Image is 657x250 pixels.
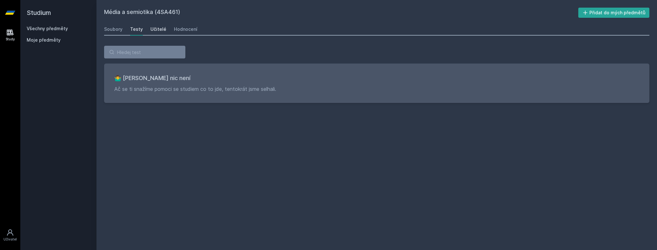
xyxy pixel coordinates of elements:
[150,26,166,32] div: Učitelé
[114,74,639,83] h3: 🤷‍♂️ [PERSON_NAME] nic není
[1,25,19,45] a: Study
[114,85,639,93] p: Ač se ti snažíme pomoci se studiem co to jde, tentokrát jsme selhali.
[27,37,61,43] span: Moje předměty
[1,226,19,245] a: Uživatel
[174,23,197,36] a: Hodnocení
[104,26,123,32] div: Soubory
[150,23,166,36] a: Učitelé
[130,26,143,32] div: Testy
[104,8,578,18] h2: Média a semiotika (4SA461)
[174,26,197,32] div: Hodnocení
[130,23,143,36] a: Testy
[104,46,185,58] input: Hledej test
[3,237,17,242] div: Uživatel
[6,37,15,42] div: Study
[27,26,68,31] a: Všechny předměty
[104,23,123,36] a: Soubory
[578,8,650,18] button: Přidat do mých předmětů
